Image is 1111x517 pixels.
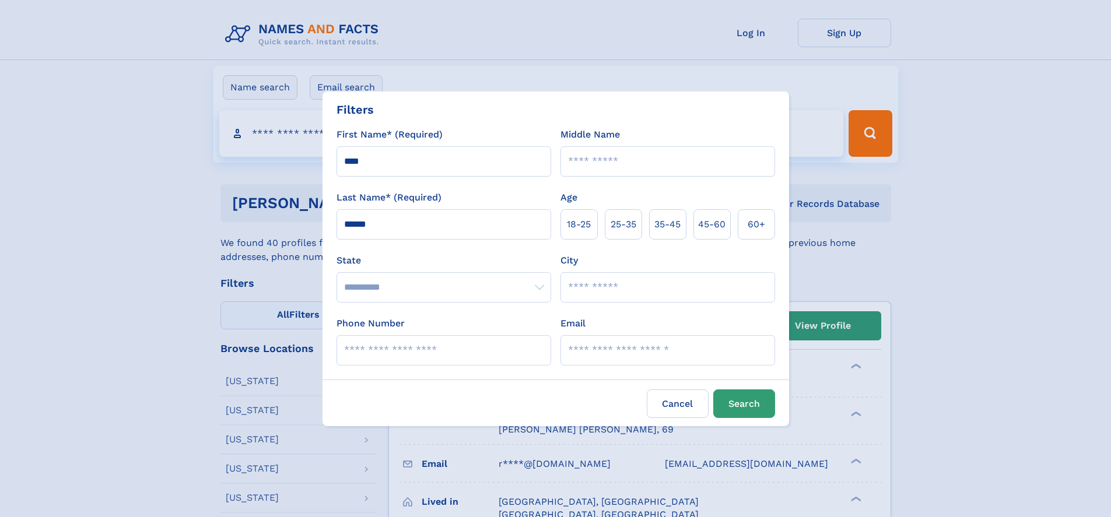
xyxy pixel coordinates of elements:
[560,316,586,330] label: Email
[337,128,443,142] label: First Name* (Required)
[567,217,591,231] span: 18‑25
[337,191,441,205] label: Last Name* (Required)
[560,254,578,268] label: City
[654,217,681,231] span: 35‑45
[337,316,405,330] label: Phone Number
[647,389,709,418] label: Cancel
[337,254,551,268] label: State
[337,101,374,118] div: Filters
[560,128,620,142] label: Middle Name
[611,217,636,231] span: 25‑35
[698,217,726,231] span: 45‑60
[748,217,765,231] span: 60+
[560,191,577,205] label: Age
[713,389,775,418] button: Search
